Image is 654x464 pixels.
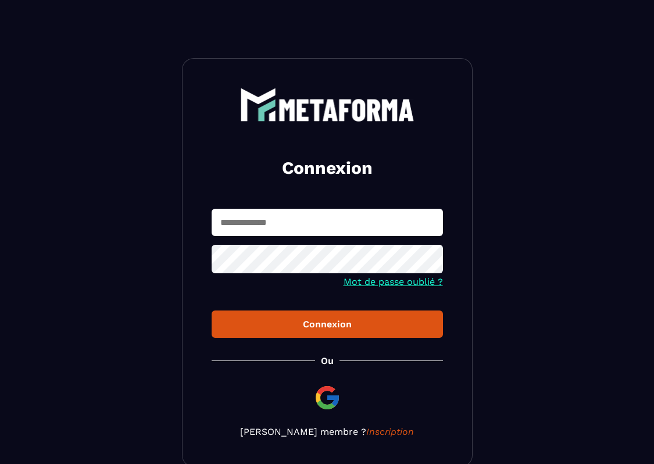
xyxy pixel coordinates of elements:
[221,319,434,330] div: Connexion
[240,88,414,122] img: logo
[366,426,414,437] a: Inscription
[212,426,443,437] p: [PERSON_NAME] membre ?
[226,156,429,180] h2: Connexion
[344,276,443,287] a: Mot de passe oublié ?
[212,88,443,122] a: logo
[321,355,334,366] p: Ou
[313,384,341,412] img: google
[212,310,443,338] button: Connexion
